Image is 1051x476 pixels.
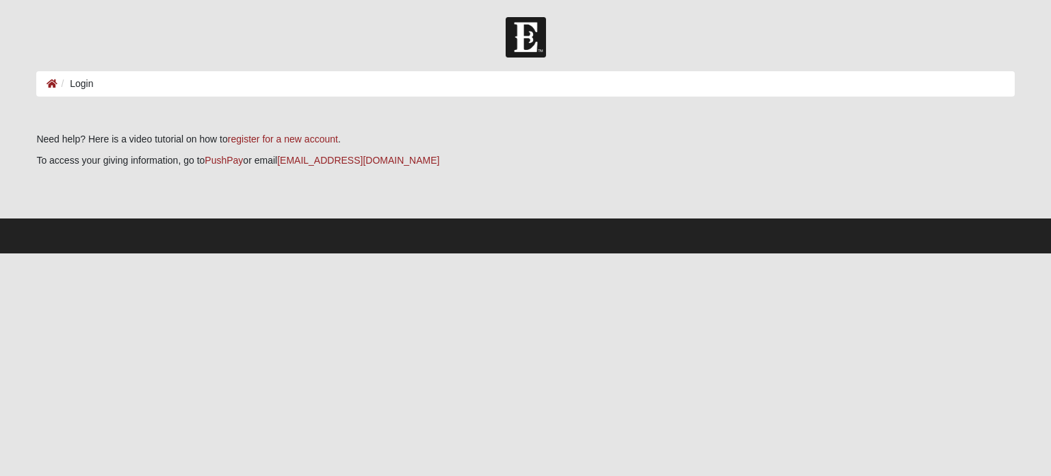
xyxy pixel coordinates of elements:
img: Church of Eleven22 Logo [506,17,546,58]
li: Login [57,77,93,91]
p: Need help? Here is a video tutorial on how to . [36,132,1014,147]
a: [EMAIL_ADDRESS][DOMAIN_NAME] [277,155,439,166]
a: register for a new account [228,134,338,145]
p: To access your giving information, go to or email [36,153,1014,168]
a: PushPay [205,155,243,166]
